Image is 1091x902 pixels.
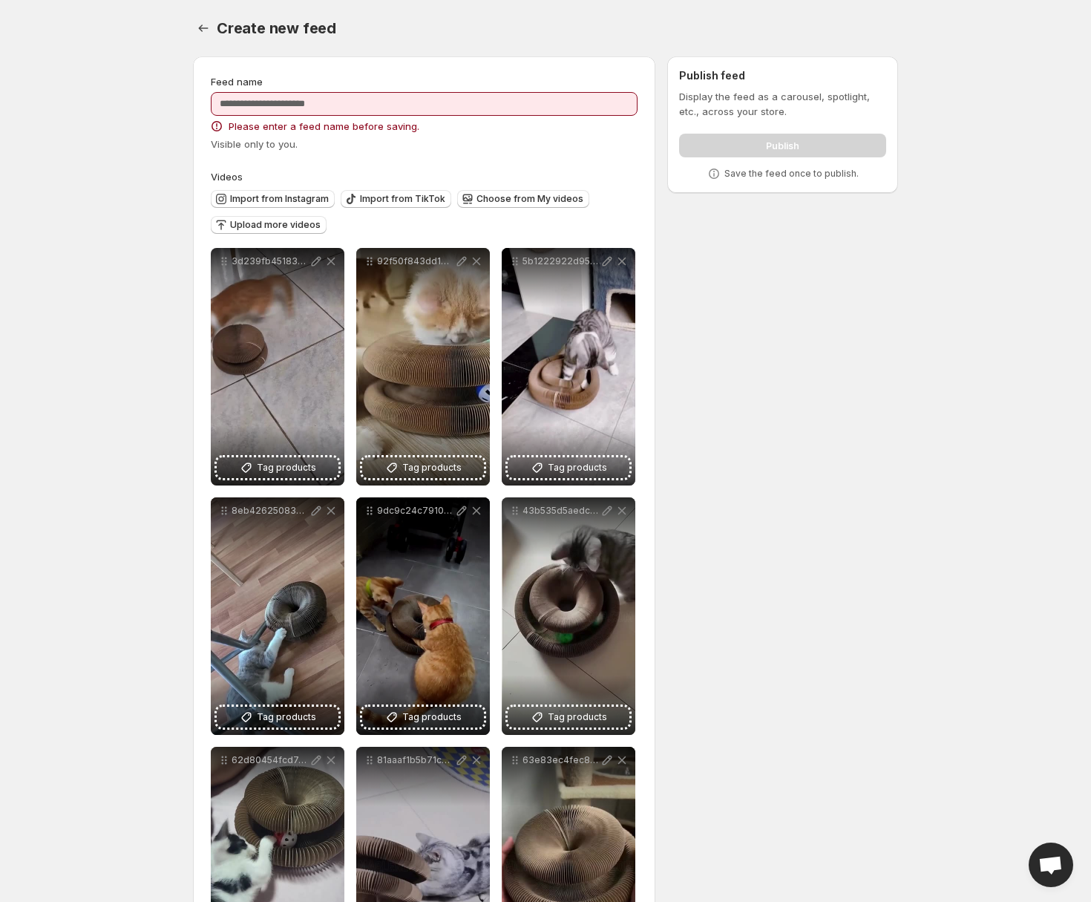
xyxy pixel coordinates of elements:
[356,248,490,486] div: 92f50f843dd183f6a5bc5bf28cbf9cc5ldlwhygvhpTag products
[232,255,309,267] p: 3d239fb451833b744e41171bc524bafdegnoduvnwf
[211,76,263,88] span: Feed name
[548,460,607,475] span: Tag products
[362,457,484,478] button: Tag products
[341,190,451,208] button: Import from TikTok
[522,754,600,766] p: 63e83ec4fec8fac0cbf1400c7a3b5586jnsobqobbr
[230,193,329,205] span: Import from Instagram
[502,497,635,735] div: 43b535d5aedc2aa7c85e26554d4f9391qhziqnpchvTag products
[257,460,316,475] span: Tag products
[508,707,629,728] button: Tag products
[502,248,635,486] div: 5b1222922d958573c9989df5106e1e50ifmpjctyvxTag products
[476,193,583,205] span: Choose from My videos
[356,497,490,735] div: 9dc9c24c791095dc2c5003928d47546esbxtmahxupTag products
[211,248,344,486] div: 3d239fb451833b744e41171bc524bafdegnoduvnwfTag products
[217,19,336,37] span: Create new feed
[257,710,316,725] span: Tag products
[377,255,454,267] p: 92f50f843dd183f6a5bc5bf28cbf9cc5ldlwhygvhp
[230,219,321,231] span: Upload more videos
[522,255,600,267] p: 5b1222922d958573c9989df5106e1e50ifmpjctyvx
[211,190,335,208] button: Import from Instagram
[724,168,859,180] p: Save the feed once to publish.
[402,460,462,475] span: Tag products
[360,193,445,205] span: Import from TikTok
[402,710,462,725] span: Tag products
[457,190,589,208] button: Choose from My videos
[211,497,344,735] div: 8eb42625083327348910b6c47b00a2ceqwpzubeybkTag products
[211,216,327,234] button: Upload more videos
[522,505,600,517] p: 43b535d5aedc2aa7c85e26554d4f9391qhziqnpchv
[229,119,419,134] span: Please enter a feed name before saving.
[217,707,338,728] button: Tag products
[508,457,629,478] button: Tag products
[362,707,484,728] button: Tag products
[211,171,243,183] span: Videos
[548,710,607,725] span: Tag products
[232,754,309,766] p: 62d80454fcd7d21c931b1344787a058ftmqlnvakiy
[377,505,454,517] p: 9dc9c24c791095dc2c5003928d47546esbxtmahxup
[679,89,886,119] p: Display the feed as a carousel, spotlight, etc., across your store.
[232,505,309,517] p: 8eb42625083327348910b6c47b00a2ceqwpzubeybk
[1029,843,1073,887] a: Open chat
[377,754,454,766] p: 81aaaf1b5b71c853283879894cf30d74crflbywbmf
[217,457,338,478] button: Tag products
[211,138,298,150] span: Visible only to you.
[193,18,214,39] button: Settings
[679,68,886,83] h2: Publish feed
